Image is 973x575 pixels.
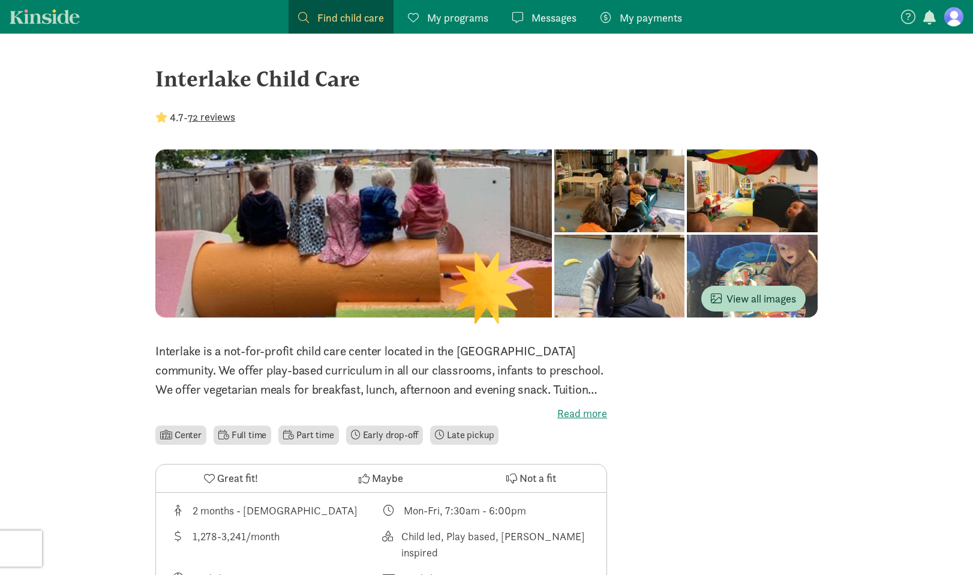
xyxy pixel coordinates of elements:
span: Great fit! [217,470,258,486]
button: 72 reviews [188,109,235,125]
div: Class schedule [382,502,593,519]
span: Not a fit [519,470,556,486]
li: Late pickup [430,426,498,445]
strong: 4.7 [170,110,184,124]
span: Messages [531,10,576,26]
li: Center [155,426,206,445]
button: Maybe [306,465,456,492]
div: 2 months - [DEMOGRAPHIC_DATA] [193,502,358,519]
li: Full time [214,426,271,445]
li: Early drop-off [346,426,424,445]
p: Interlake is a not-for-profit child care center located in the [GEOGRAPHIC_DATA] community. We of... [155,342,607,399]
div: 1,278-3,241/month [193,528,280,561]
div: Child led, Play based, [PERSON_NAME] inspired [401,528,592,561]
button: Not a fit [457,465,606,492]
span: View all images [711,291,796,307]
span: Find child care [317,10,384,26]
div: Interlake Child Care [155,62,818,95]
div: Average tuition for this program [170,528,382,561]
li: Part time [278,426,338,445]
div: Mon-Fri, 7:30am - 6:00pm [404,502,526,519]
button: View all images [701,286,806,312]
label: Read more [155,406,607,421]
button: Great fit! [156,465,306,492]
a: Kinside [10,9,80,24]
span: Maybe [372,470,403,486]
span: My programs [427,10,488,26]
div: This provider's education philosophy [382,528,593,561]
div: - [155,109,235,125]
div: Age range for children that this provider cares for [170,502,382,519]
span: My payments [620,10,682,26]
